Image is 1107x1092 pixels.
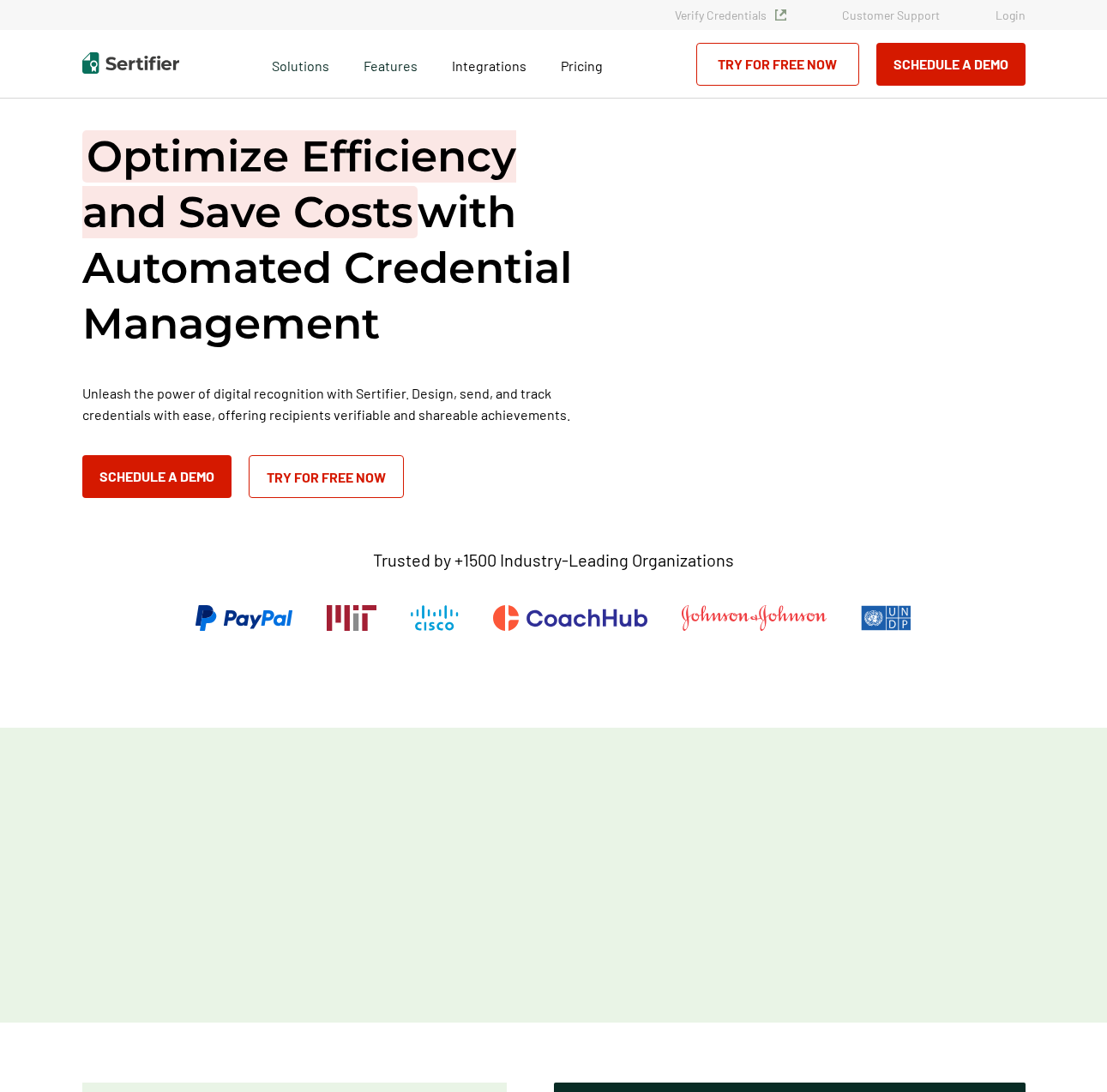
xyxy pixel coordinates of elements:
[272,53,329,75] span: Solutions
[82,129,597,351] h1: with Automated Credential Management
[196,605,292,631] img: PayPal
[842,8,940,22] a: Customer Support
[411,605,459,631] img: Cisco
[561,57,603,74] span: Pricing
[364,53,418,75] span: Features
[493,605,647,631] img: CoachHub
[996,8,1026,22] a: Login
[561,53,603,75] a: Pricing
[452,53,526,75] a: Integrations
[249,455,404,498] a: Try for Free Now
[82,382,597,425] p: Unleash the power of digital recognition with Sertifier. Design, send, and track credentials with...
[373,549,734,571] p: Trusted by +1500 Industry-Leading Organizations
[675,8,786,22] a: Verify Credentials
[452,57,526,74] span: Integrations
[775,9,786,21] img: Verified
[696,43,859,86] a: Try for Free Now
[82,52,179,74] img: Sertifier | Digital Credentialing Platform
[861,605,911,631] img: UNDP
[327,605,376,631] img: Massachusetts Institute of Technology
[82,130,516,238] span: Optimize Efficiency and Save Costs
[682,605,826,631] img: Johnson & Johnson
